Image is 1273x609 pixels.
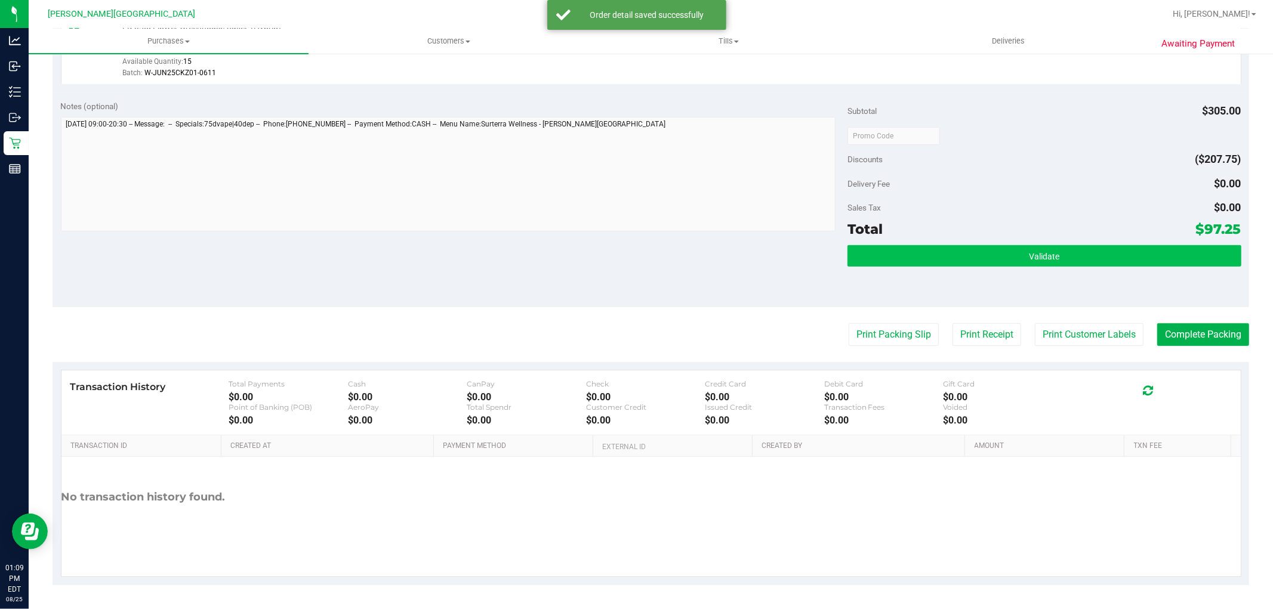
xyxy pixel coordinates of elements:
a: Amount [975,441,1120,451]
span: Hi, [PERSON_NAME]! [1173,9,1250,18]
span: Batch: [122,69,143,77]
inline-svg: Inventory [9,86,21,98]
div: $0.00 [705,391,824,403]
a: Payment Method [443,441,588,451]
button: Complete Packing [1157,323,1249,346]
span: ($207.75) [1195,153,1241,165]
span: Sales Tax [847,203,881,212]
inline-svg: Analytics [9,35,21,47]
div: Available Quantity: [122,53,424,76]
div: Total Spendr [467,403,585,412]
span: [PERSON_NAME][GEOGRAPHIC_DATA] [48,9,196,19]
div: $0.00 [229,415,347,426]
div: Issued Credit [705,403,824,412]
p: 08/25 [5,595,23,604]
span: Deliveries [976,36,1041,47]
iframe: Resource center [12,514,48,549]
div: Cash [348,379,467,388]
a: Tills [588,29,868,54]
inline-svg: Retail [9,137,21,149]
a: Created At [230,441,429,451]
div: $0.00 [586,391,705,403]
div: Order detail saved successfully [577,9,717,21]
button: Print Receipt [953,323,1021,346]
span: $305.00 [1203,104,1241,117]
span: Notes (optional) [61,101,119,111]
div: $0.00 [943,415,1062,426]
th: External ID [593,435,752,457]
a: Txn Fee [1134,441,1226,451]
div: No transaction history found. [61,457,226,537]
div: $0.00 [824,415,943,426]
span: Awaiting Payment [1161,37,1235,51]
div: $0.00 [467,391,585,403]
div: Check [586,379,705,388]
span: Delivery Fee [847,179,890,188]
a: Deliveries [868,29,1148,54]
a: Purchases [29,29,309,54]
inline-svg: Reports [9,163,21,175]
div: AeroPay [348,403,467,412]
div: $0.00 [229,391,347,403]
span: Customers [309,36,588,47]
span: $0.00 [1215,177,1241,190]
div: $0.00 [824,391,943,403]
div: Point of Banking (POB) [229,403,347,412]
div: CanPay [467,379,585,388]
button: Print Customer Labels [1035,323,1143,346]
div: Total Payments [229,379,347,388]
a: Transaction ID [70,441,217,451]
span: $97.25 [1196,221,1241,237]
div: Gift Card [943,379,1062,388]
input: Promo Code [847,127,940,145]
span: Purchases [29,36,309,47]
button: Print Packing Slip [849,323,939,346]
div: Voided [943,403,1062,412]
div: $0.00 [943,391,1062,403]
div: Debit Card [824,379,943,388]
div: $0.00 [348,391,467,403]
span: $0.00 [1215,201,1241,214]
span: 15 [183,57,192,66]
button: Validate [847,245,1241,267]
a: Created By [762,441,960,451]
div: $0.00 [586,415,705,426]
a: Customers [309,29,588,54]
span: Discounts [847,149,883,170]
div: Transaction Fees [824,403,943,412]
span: Subtotal [847,106,877,116]
inline-svg: Outbound [9,112,21,123]
span: Tills [589,36,868,47]
div: $0.00 [467,415,585,426]
div: $0.00 [348,415,467,426]
div: $0.00 [705,415,824,426]
span: Validate [1029,252,1059,261]
p: 01:09 PM EDT [5,562,23,595]
span: Total [847,221,883,237]
div: Credit Card [705,379,824,388]
inline-svg: Inbound [9,60,21,72]
span: W-JUN25CKZ01-0611 [144,69,216,77]
div: Customer Credit [586,403,705,412]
